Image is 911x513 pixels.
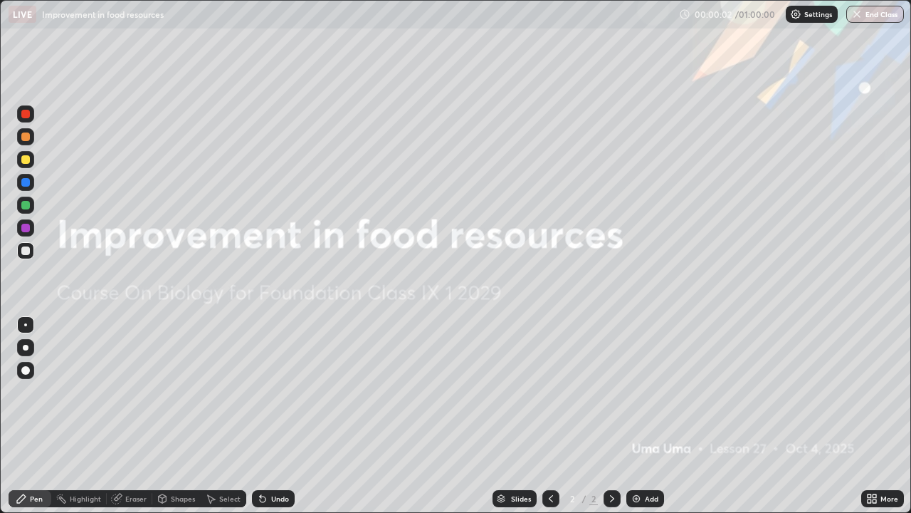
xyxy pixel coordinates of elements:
img: class-settings-icons [790,9,801,20]
div: / [582,494,586,503]
div: Pen [30,495,43,502]
img: end-class-cross [851,9,863,20]
div: Eraser [125,495,147,502]
div: Shapes [171,495,195,502]
div: 2 [565,494,579,503]
div: Undo [271,495,289,502]
div: Select [219,495,241,502]
img: add-slide-button [631,493,642,504]
p: Improvement in food resources [42,9,164,20]
div: 2 [589,492,598,505]
div: Add [645,495,658,502]
div: Slides [511,495,531,502]
div: More [880,495,898,502]
button: End Class [846,6,904,23]
p: Settings [804,11,832,18]
div: Highlight [70,495,101,502]
p: LIVE [13,9,32,20]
